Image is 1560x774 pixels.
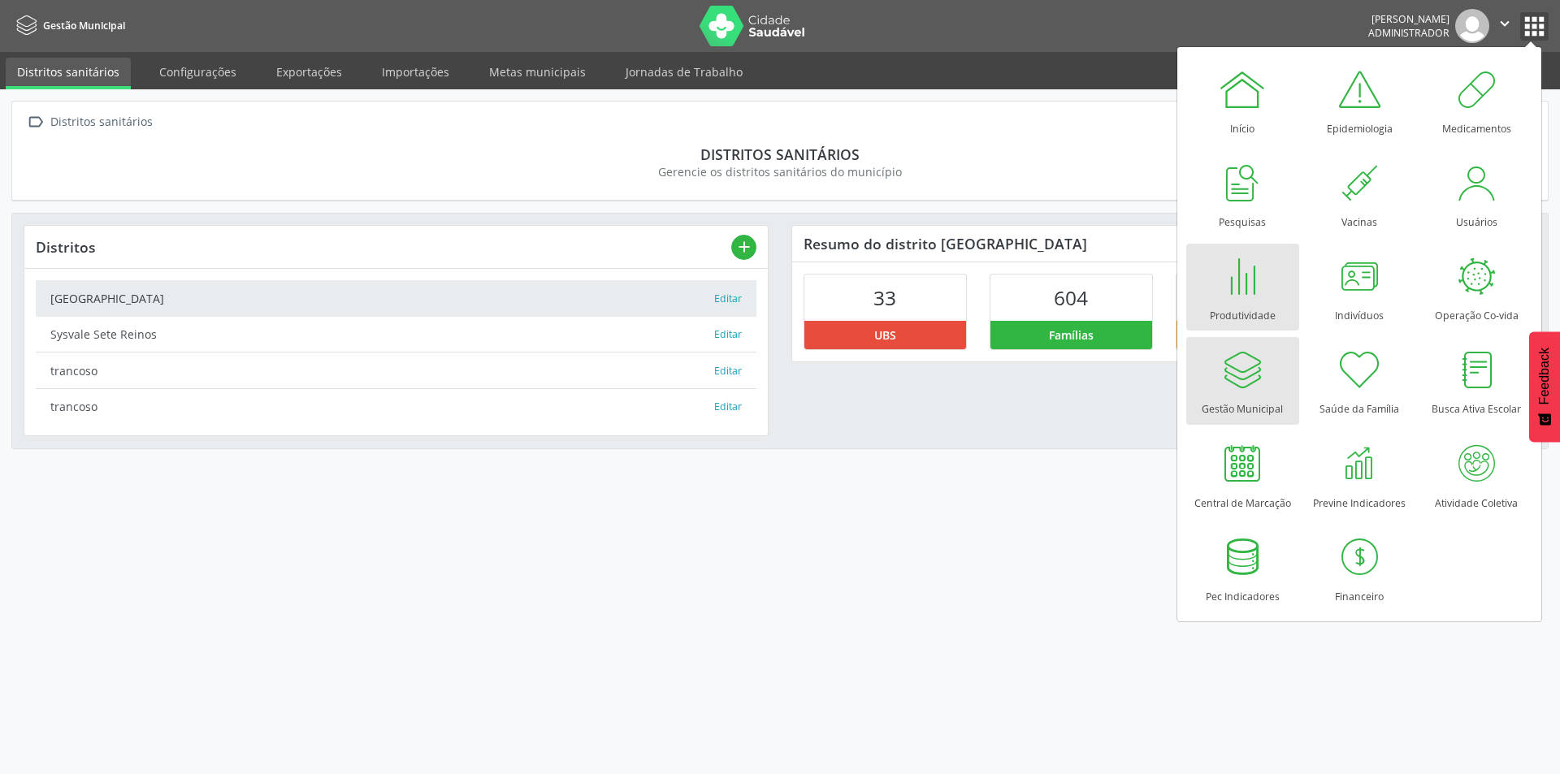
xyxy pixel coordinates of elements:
i:  [24,110,47,134]
a: Jornadas de Trabalho [614,58,754,86]
button: Editar [713,363,743,379]
img: img [1455,9,1489,43]
a: Gestão Municipal [11,12,125,39]
span: Administrador [1368,26,1449,40]
a: Sysvale Sete Reinos Editar [36,317,756,352]
div: Resumo do distrito [GEOGRAPHIC_DATA] [792,226,1536,262]
a: [GEOGRAPHIC_DATA] Editar [36,280,756,316]
a: Central de Marcação [1186,431,1299,518]
a: Pesquisas [1186,150,1299,237]
span: Gestão Municipal [43,19,125,32]
button: Editar [713,399,743,415]
div: Distritos sanitários [35,145,1525,163]
span: Feedback [1537,348,1552,404]
a: Configurações [148,58,248,86]
button: apps [1520,12,1549,41]
div: trancoso [50,362,713,379]
button: add [731,235,756,260]
div: Distritos sanitários [47,110,155,134]
div: Sysvale Sete Reinos [50,326,713,343]
a: Financeiro [1303,525,1416,612]
a: Início [1186,57,1299,144]
button: Editar [713,326,743,343]
div: [PERSON_NAME] [1368,12,1449,26]
a: Atividade Coletiva [1420,431,1533,518]
a: Metas municipais [478,58,597,86]
a: Medicamentos [1420,57,1533,144]
div: [GEOGRAPHIC_DATA] [50,290,713,307]
i:  [1496,15,1514,32]
span: 33 [873,284,896,311]
i: add [735,238,753,256]
a: Indivíduos [1303,244,1416,331]
a: Busca Ativa Escolar [1420,337,1533,424]
a: Importações [370,58,461,86]
div: Gerencie os distritos sanitários do município [35,163,1525,180]
a: Produtividade [1186,244,1299,331]
a: trancoso Editar [36,352,756,388]
a: Vacinas [1303,150,1416,237]
a: Exportações [265,58,353,86]
a: Previne Indicadores [1303,431,1416,518]
a:  Distritos sanitários [24,110,155,134]
a: Epidemiologia [1303,57,1416,144]
a: trancoso Editar [36,389,756,424]
div: Distritos [36,238,731,256]
div: trancoso [50,398,713,415]
a: Gestão Municipal [1186,337,1299,424]
span: UBS [874,326,896,344]
a: Saúde da Família [1303,337,1416,424]
button:  [1489,9,1520,43]
span: 604 [1054,284,1088,311]
a: Distritos sanitários [6,58,131,89]
a: Operação Co-vida [1420,244,1533,331]
a: Usuários [1420,150,1533,237]
button: Feedback - Mostrar pesquisa [1529,331,1560,442]
span: Famílias [1049,326,1094,344]
button: Editar [713,291,743,307]
a: Pec Indicadores [1186,525,1299,612]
